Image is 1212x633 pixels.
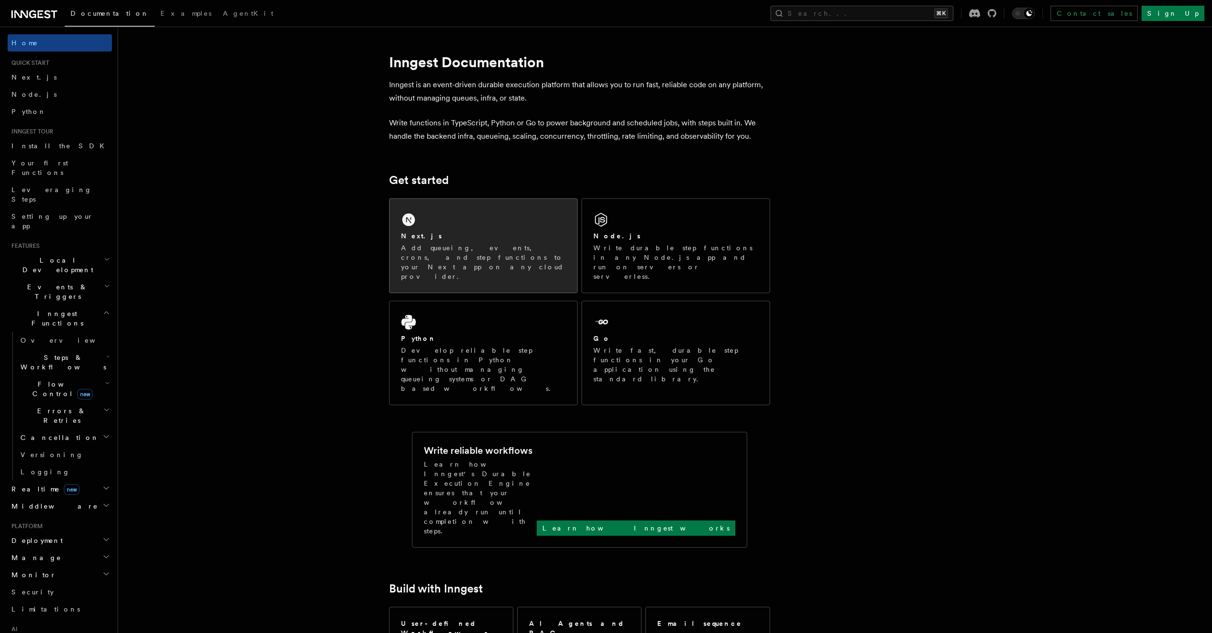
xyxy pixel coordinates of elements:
span: Logging [20,468,70,476]
span: Setting up your app [11,213,93,230]
a: Contact sales [1051,6,1138,21]
span: Documentation [70,10,149,17]
a: Examples [155,3,217,26]
a: Sign Up [1142,6,1204,21]
a: Node.jsWrite durable step functions in any Node.js app and run on servers or serverless. [581,198,770,293]
span: Examples [160,10,211,17]
button: Flow Controlnew [17,376,112,402]
h1: Inngest Documentation [389,53,770,71]
a: Next.js [8,69,112,86]
span: Python [11,108,46,115]
a: Your first Functions [8,154,112,181]
button: Inngest Functions [8,305,112,332]
p: Inngest is an event-driven durable execution platform that allows you to run fast, reliable code ... [389,78,770,105]
button: Toggle dark mode [1012,8,1035,19]
span: AgentKit [223,10,273,17]
a: Security [8,583,112,601]
span: Deployment [8,536,63,545]
button: Errors & Retries [17,402,112,429]
span: Events & Triggers [8,282,104,301]
span: Manage [8,553,61,562]
a: Get started [389,174,449,187]
a: Logging [17,463,112,480]
span: Monitor [8,570,56,580]
button: Manage [8,549,112,566]
span: Inngest tour [8,128,53,135]
a: AgentKit [217,3,279,26]
h2: Next.js [401,231,442,241]
span: Errors & Retries [17,406,103,425]
button: Steps & Workflows [17,349,112,376]
p: Write fast, durable step functions in your Go application using the standard library. [593,346,758,384]
p: Write functions in TypeScript, Python or Go to power background and scheduled jobs, with steps bu... [389,116,770,143]
span: Next.js [11,73,57,81]
button: Deployment [8,532,112,549]
span: Node.js [11,91,57,98]
a: Home [8,34,112,51]
button: Search...⌘K [771,6,953,21]
span: Home [11,38,38,48]
div: Inngest Functions [8,332,112,480]
span: new [64,484,80,495]
button: Middleware [8,498,112,515]
a: Build with Inngest [389,582,483,595]
h2: Node.js [593,231,641,241]
h2: Go [593,334,611,343]
span: Install the SDK [11,142,110,150]
p: Write durable step functions in any Node.js app and run on servers or serverless. [593,243,758,281]
span: Versioning [20,451,83,459]
button: Cancellation [17,429,112,446]
a: Documentation [65,3,155,27]
button: Local Development [8,252,112,278]
span: Limitations [11,605,80,613]
span: new [77,389,93,399]
a: Limitations [8,601,112,618]
button: Monitor [8,566,112,583]
span: Leveraging Steps [11,186,92,203]
span: Cancellation [17,433,99,442]
span: Platform [8,522,43,530]
p: Add queueing, events, crons, and step functions to your Next app on any cloud provider. [401,243,566,281]
span: Security [11,588,54,596]
button: Realtimenew [8,480,112,498]
a: GoWrite fast, durable step functions in your Go application using the standard library. [581,301,770,405]
p: Learn how Inngest's Durable Execution Engine ensures that your workflow already run until complet... [424,459,537,536]
span: AI [8,625,18,633]
p: Learn how Inngest works [542,523,730,533]
a: Node.js [8,86,112,103]
kbd: ⌘K [934,9,948,18]
a: Learn how Inngest works [537,521,735,536]
span: Your first Functions [11,159,68,176]
a: Versioning [17,446,112,463]
span: Steps & Workflows [17,353,106,372]
button: Events & Triggers [8,278,112,305]
a: Install the SDK [8,137,112,154]
a: Next.jsAdd queueing, events, crons, and step functions to your Next app on any cloud provider. [389,198,578,293]
a: PythonDevelop reliable step functions in Python without managing queueing systems or DAG based wo... [389,301,578,405]
span: Overview [20,337,119,344]
h2: Write reliable workflows [424,444,532,457]
a: Leveraging Steps [8,181,112,208]
span: Inngest Functions [8,309,103,328]
a: Python [8,103,112,120]
span: Local Development [8,255,104,275]
span: Flow Control [17,379,105,398]
span: Quick start [8,59,49,67]
h2: Python [401,334,436,343]
a: Setting up your app [8,208,112,235]
span: Middleware [8,501,98,511]
h2: Email sequence [657,619,742,628]
p: Develop reliable step functions in Python without managing queueing systems or DAG based workflows. [401,346,566,393]
span: Realtime [8,484,80,494]
a: Overview [17,332,112,349]
span: Features [8,242,40,250]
